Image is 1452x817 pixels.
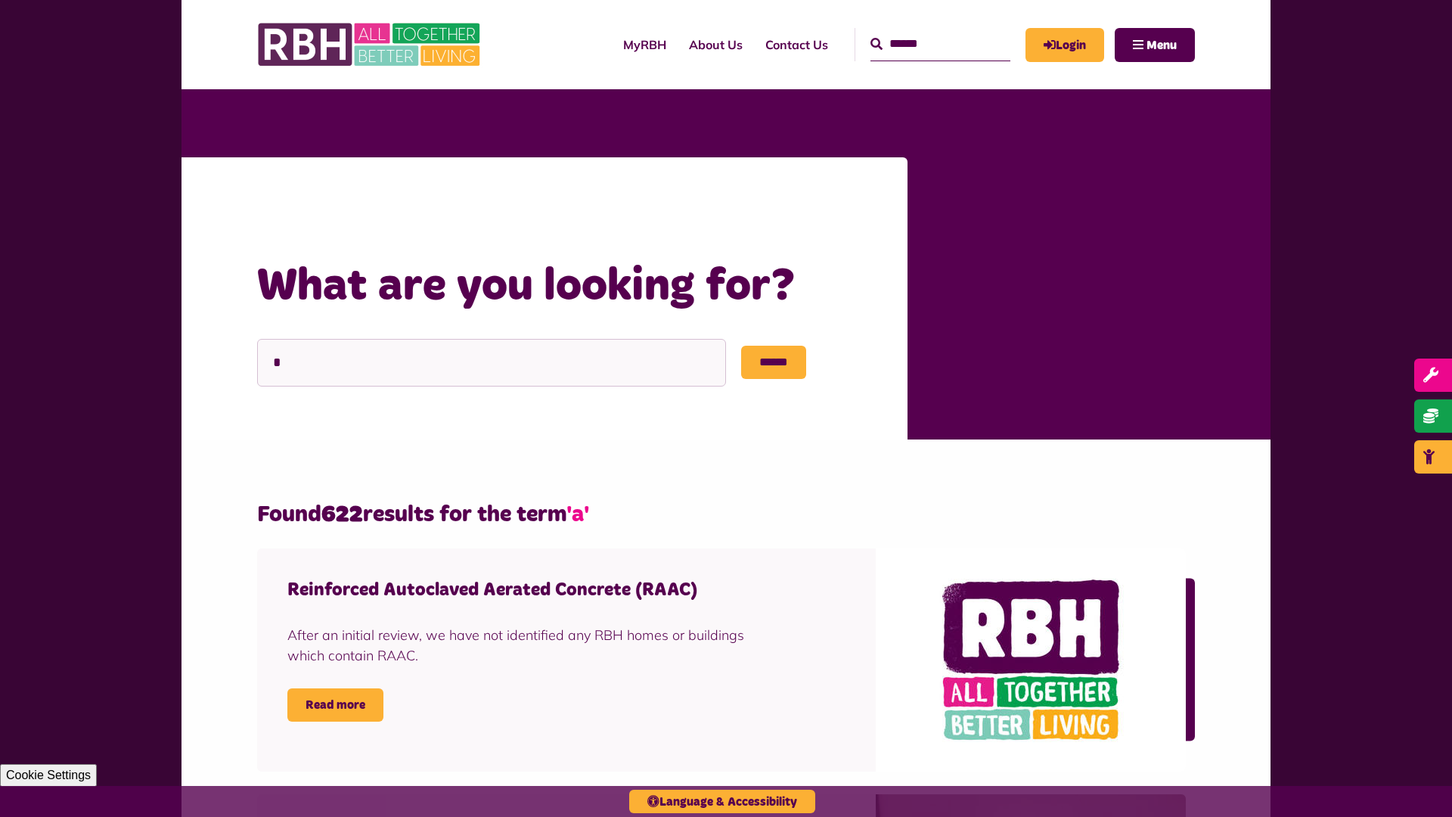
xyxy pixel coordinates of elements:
[287,625,755,666] div: After an initial review, we have not identified any RBH homes or buildings which contain RAAC.
[257,15,484,74] img: RBH
[321,503,363,526] strong: 622
[287,688,383,722] a: Read more
[1115,28,1195,62] button: Navigation
[754,24,839,65] a: Contact Us
[257,500,1195,530] h2: Found results for the term
[566,503,589,526] span: 'a'
[629,790,815,813] button: Language & Accessibility
[287,579,755,602] h4: Reinforced Autoclaved Aerated Concrete (RAAC)
[402,200,572,217] a: What are you looking for?
[1025,28,1104,62] a: MyRBH
[344,200,382,217] a: Home
[612,24,678,65] a: MyRBH
[876,548,1186,772] img: RBH logo
[257,257,877,316] h1: What are you looking for?
[1146,39,1177,51] span: Menu
[1384,749,1452,817] iframe: Netcall Web Assistant for live chat
[678,24,754,65] a: About Us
